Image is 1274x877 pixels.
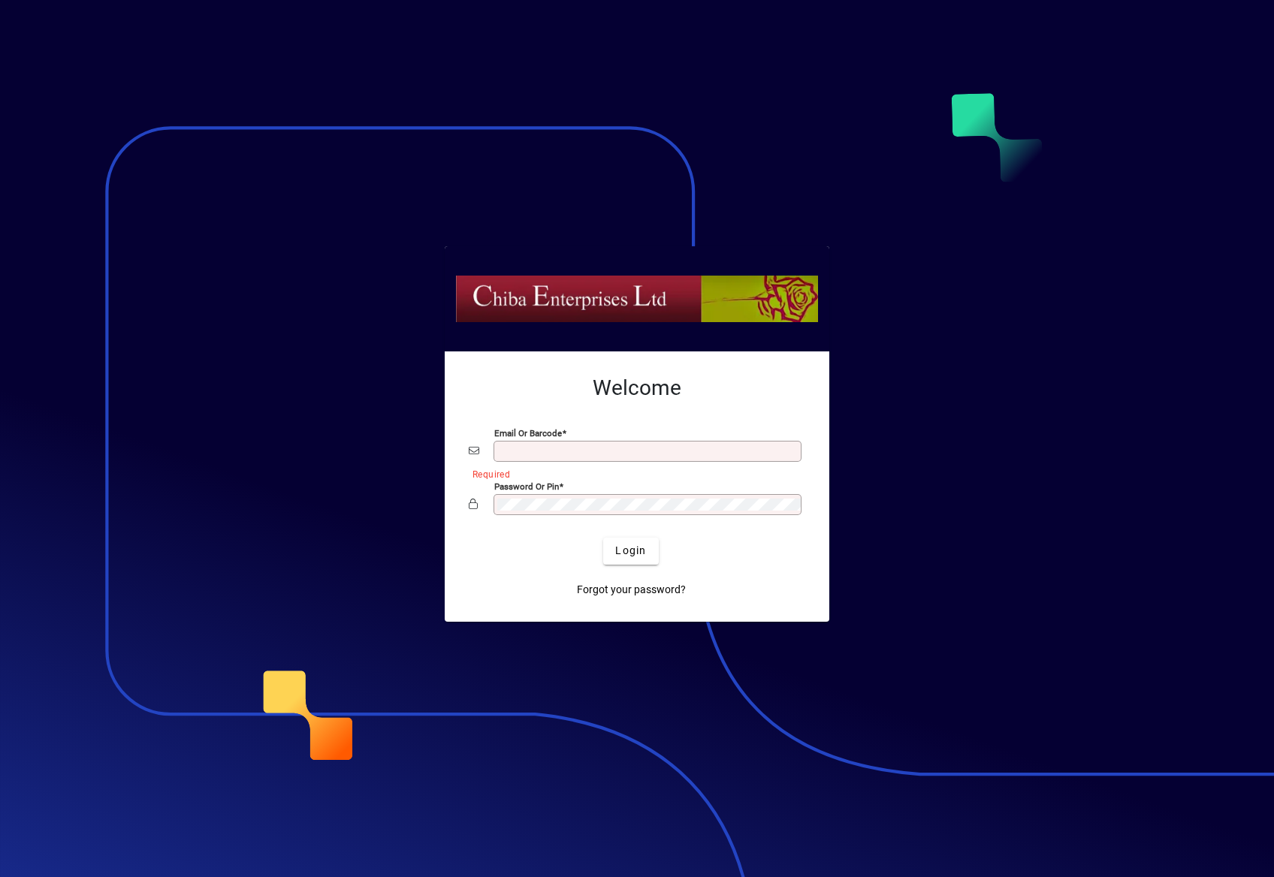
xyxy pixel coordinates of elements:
mat-label: Password or Pin [494,481,559,491]
span: Login [615,543,646,559]
mat-label: Email or Barcode [494,427,562,438]
h2: Welcome [469,375,805,401]
span: Forgot your password? [577,582,686,598]
button: Login [603,538,658,565]
a: Forgot your password? [571,577,692,604]
mat-error: Required [472,466,793,481]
